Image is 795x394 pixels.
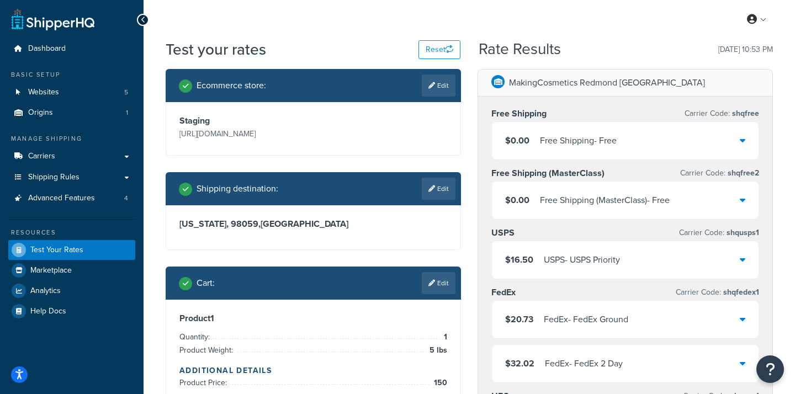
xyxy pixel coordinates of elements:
span: shqusps1 [724,227,759,238]
a: Edit [422,178,455,200]
div: Resources [8,228,135,237]
span: 5 lbs [427,344,447,357]
span: Marketplace [30,266,72,275]
a: Shipping Rules [8,167,135,188]
h2: Cart : [197,278,215,288]
a: Test Your Rates [8,240,135,260]
span: Test Your Rates [30,246,83,255]
a: Websites5 [8,82,135,103]
a: Origins1 [8,103,135,123]
div: Free Shipping - Free [540,133,617,148]
a: Marketplace [8,260,135,280]
h3: Product 1 [179,313,447,324]
span: Carriers [28,152,55,161]
button: Open Resource Center [756,355,784,383]
h3: Free Shipping (MasterClass) [491,168,605,179]
p: Carrier Code: [676,285,759,300]
a: Carriers [8,146,135,167]
span: 4 [124,194,128,203]
span: 150 [431,376,447,390]
p: Carrier Code: [679,225,759,241]
h3: [US_STATE], 98059 , [GEOGRAPHIC_DATA] [179,219,447,230]
p: Carrier Code: [680,166,759,181]
span: Advanced Features [28,194,95,203]
span: Shipping Rules [28,173,79,182]
h3: Free Shipping [491,108,547,119]
span: 5 [124,88,128,97]
button: Reset [418,40,460,59]
span: Dashboard [28,44,66,54]
span: shqfree2 [725,167,759,179]
span: shqfree [730,108,759,119]
span: $0.00 [505,134,529,147]
span: $32.02 [505,357,534,370]
span: Analytics [30,286,61,296]
span: Origins [28,108,53,118]
h3: FedEx [491,287,516,298]
a: Advanced Features4 [8,188,135,209]
h4: Additional Details [179,365,447,376]
div: Basic Setup [8,70,135,79]
span: $0.00 [505,194,529,206]
span: 1 [126,108,128,118]
span: Product Weight: [179,344,236,356]
div: USPS - USPS Priority [544,252,620,268]
p: MakingCosmetics Redmond [GEOGRAPHIC_DATA] [509,75,705,90]
span: Websites [28,88,59,97]
a: Help Docs [8,301,135,321]
span: shqfedex1 [721,286,759,298]
span: $16.50 [505,253,533,266]
span: Quantity: [179,331,213,343]
a: Analytics [8,281,135,301]
span: $20.73 [505,313,533,326]
a: Edit [422,74,455,97]
li: Origins [8,103,135,123]
span: 1 [441,331,447,344]
span: Product Price: [179,377,230,388]
div: Manage Shipping [8,134,135,143]
h3: USPS [491,227,515,238]
div: FedEx - FedEx 2 Day [545,356,623,371]
p: Carrier Code: [685,106,759,121]
p: [URL][DOMAIN_NAME] [179,126,311,142]
p: [DATE] 10:53 PM [718,42,773,57]
h3: Staging [179,115,311,126]
span: Help Docs [30,307,66,316]
a: Edit [422,272,455,294]
li: Websites [8,82,135,103]
h2: Ecommerce store : [197,81,266,90]
h1: Test your rates [166,39,266,60]
h2: Rate Results [479,41,561,58]
div: Free Shipping (MasterClass) - Free [540,193,670,208]
li: Advanced Features [8,188,135,209]
a: Dashboard [8,39,135,59]
div: FedEx - FedEx Ground [544,312,628,327]
h2: Shipping destination : [197,184,278,194]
